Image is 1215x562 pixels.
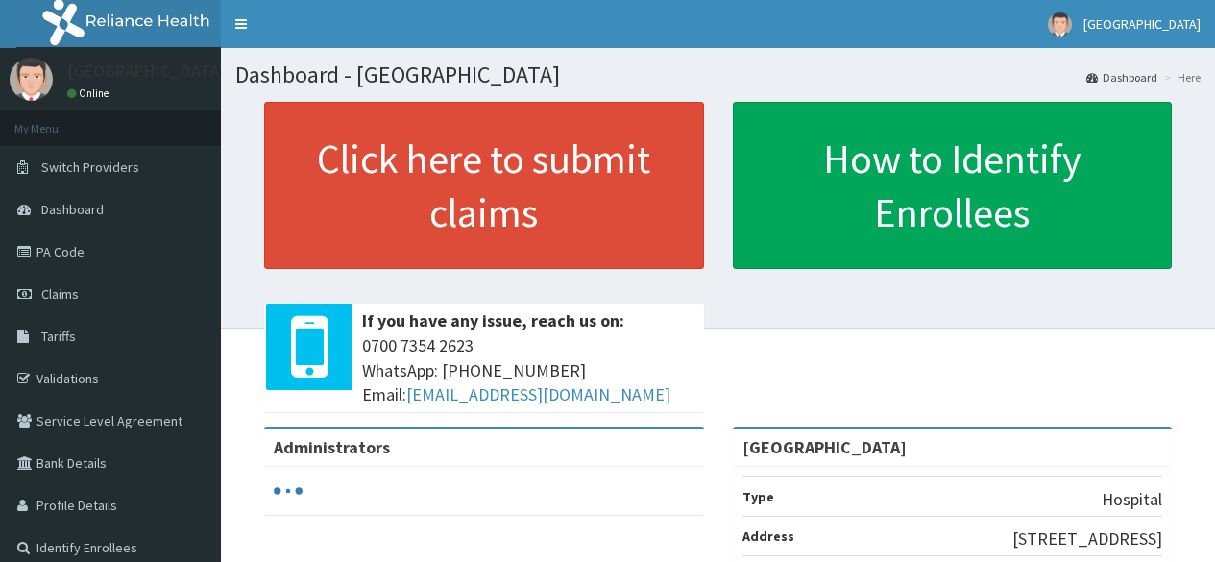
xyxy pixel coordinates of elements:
[41,285,79,303] span: Claims
[10,58,53,101] img: User Image
[67,62,226,80] p: [GEOGRAPHIC_DATA]
[67,86,113,100] a: Online
[742,436,907,458] strong: [GEOGRAPHIC_DATA]
[733,102,1173,269] a: How to Identify Enrollees
[742,488,774,505] b: Type
[274,476,303,505] svg: audio-loading
[41,328,76,345] span: Tariffs
[264,102,704,269] a: Click here to submit claims
[41,201,104,218] span: Dashboard
[41,159,139,176] span: Switch Providers
[1102,487,1162,512] p: Hospital
[362,309,624,331] b: If you have any issue, reach us on:
[362,333,694,407] span: 0700 7354 2623 WhatsApp: [PHONE_NUMBER] Email:
[1159,69,1201,86] li: Here
[406,383,670,405] a: [EMAIL_ADDRESS][DOMAIN_NAME]
[235,62,1201,87] h1: Dashboard - [GEOGRAPHIC_DATA]
[274,436,390,458] b: Administrators
[1012,526,1162,551] p: [STREET_ADDRESS]
[1048,12,1072,37] img: User Image
[742,527,794,545] b: Address
[1086,69,1157,86] a: Dashboard
[1083,15,1201,33] span: [GEOGRAPHIC_DATA]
